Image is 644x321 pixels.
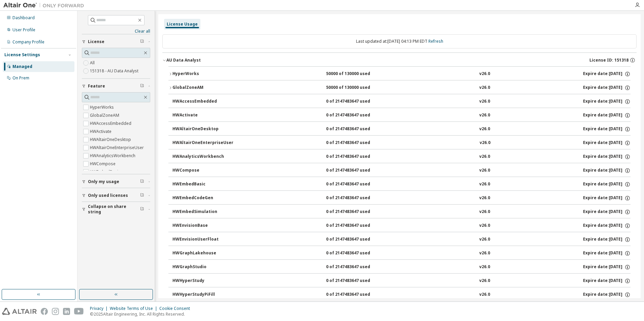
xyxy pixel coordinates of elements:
div: HWGraphStudio [172,264,233,270]
div: Expire date: [DATE] [583,181,631,187]
div: v26.0 [479,71,490,77]
label: HWAnalyticsWorkbench [90,152,137,160]
label: HWAltairOneDesktop [90,136,132,144]
div: v26.0 [479,223,490,229]
button: HWHyperStudyPiFill0 of 2147483647 usedv26.0Expire date:[DATE] [172,287,631,302]
div: v26.0 [479,181,490,187]
img: Altair One [3,2,88,9]
div: v26.0 [479,112,490,118]
div: 0 of 2147483647 used [326,250,387,256]
label: HWEmbedBasic [90,168,122,176]
button: HWEmbedSimulation0 of 2147483647 usedv26.0Expire date:[DATE] [172,205,631,219]
div: v26.0 [479,195,490,201]
div: HWAnalyticsWorkbench [172,154,233,160]
span: Clear filter [140,83,144,89]
button: HWGraphLakehouse0 of 2147483647 usedv26.0Expire date:[DATE] [172,246,631,261]
div: 50000 of 130000 used [326,71,387,77]
button: HWEnvisionUserFloat0 of 2147483647 usedv26.0Expire date:[DATE] [172,232,631,247]
span: Collapse on share string [88,204,140,215]
button: HWHyperStudy0 of 2147483647 usedv26.0Expire date:[DATE] [172,274,631,288]
div: v26.0 [479,250,490,256]
a: Clear all [82,29,150,34]
label: HWAccessEmbedded [90,119,133,128]
div: HWCompose [172,168,233,174]
span: Clear filter [140,179,144,184]
label: 151318 - AU Data Analyst [90,67,140,75]
div: 0 of 2147483647 used [326,292,387,298]
div: HWHyperStudy [172,278,233,284]
div: Expire date: [DATE] [583,223,631,229]
button: HWEmbedBasic0 of 2147483647 usedv26.0Expire date:[DATE] [172,177,631,192]
div: Expire date: [DATE] [583,209,631,215]
div: v26.0 [480,140,490,146]
div: v26.0 [479,278,490,284]
div: AU Data Analyst [166,58,201,63]
div: v26.0 [479,99,490,105]
span: Clear filter [140,207,144,212]
span: License ID: 151318 [589,58,629,63]
div: Dashboard [12,15,35,21]
div: Expire date: [DATE] [583,112,631,118]
span: Feature [88,83,105,89]
label: HWActivate [90,128,113,136]
div: On Prem [12,75,29,81]
button: Collapse on share string [82,202,150,217]
div: 0 of 2147483647 used [326,168,387,174]
div: v26.0 [479,154,490,160]
div: 0 of 2147483647 used [326,99,387,105]
div: v26.0 [479,168,490,174]
div: Expire date: [DATE] [583,292,631,298]
div: HWEmbedCodeGen [172,195,233,201]
label: HWAltairOneEnterpriseUser [90,144,145,152]
button: HWAltairOneDesktop0 of 2147483647 usedv26.0Expire date:[DATE] [172,122,631,137]
span: Clear filter [140,193,144,198]
button: HWActivate0 of 2147483647 usedv26.0Expire date:[DATE] [172,108,631,123]
img: youtube.svg [74,308,84,315]
div: Managed [12,64,32,69]
div: Expire date: [DATE] [583,250,631,256]
button: HWAccessEmbedded0 of 2147483647 usedv26.0Expire date:[DATE] [172,94,631,109]
div: 0 of 2147483647 used [326,112,387,118]
div: 0 of 2147483647 used [326,237,387,243]
div: GlobalZoneAM [172,85,233,91]
div: Privacy [90,306,110,311]
img: facebook.svg [41,308,48,315]
div: v26.0 [479,292,490,298]
div: Expire date: [DATE] [583,99,631,105]
img: linkedin.svg [63,308,70,315]
a: Refresh [428,38,443,44]
button: HWGraphStudio0 of 2147483647 usedv26.0Expire date:[DATE] [172,260,631,275]
div: HWActivate [172,112,233,118]
div: License Settings [4,52,40,58]
div: v26.0 [479,237,490,243]
label: HyperWorks [90,103,115,111]
div: 50000 of 130000 used [326,85,387,91]
div: Expire date: [DATE] [583,278,631,284]
img: altair_logo.svg [2,308,37,315]
label: HWCompose [90,160,117,168]
div: HWEmbedSimulation [172,209,233,215]
div: v26.0 [479,85,490,91]
label: GlobalZoneAM [90,111,121,119]
div: Expire date: [DATE] [583,154,631,160]
div: Expire date: [DATE] [583,237,631,243]
div: 0 of 2147483647 used [326,264,387,270]
div: HWGraphLakehouse [172,250,233,256]
div: v26.0 [479,264,490,270]
div: HWAccessEmbedded [172,99,233,105]
span: License [88,39,104,44]
div: 0 of 2147483647 used [326,223,387,229]
button: HWAnalyticsWorkbench0 of 2147483647 usedv26.0Expire date:[DATE] [172,149,631,164]
label: All [90,59,96,67]
div: Expire date: [DATE] [583,140,631,146]
div: Expire date: [DATE] [583,195,631,201]
button: Only used licenses [82,188,150,203]
div: 0 of 2147483647 used [326,195,387,201]
p: © 2025 Altair Engineering, Inc. All Rights Reserved. [90,311,194,317]
div: 0 of 2147483647 used [326,126,387,132]
div: Company Profile [12,39,44,45]
div: User Profile [12,27,35,33]
button: HWEnvisionBase0 of 2147483647 usedv26.0Expire date:[DATE] [172,218,631,233]
button: HyperWorks50000 of 130000 usedv26.0Expire date:[DATE] [168,67,631,81]
div: License Usage [167,22,198,27]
